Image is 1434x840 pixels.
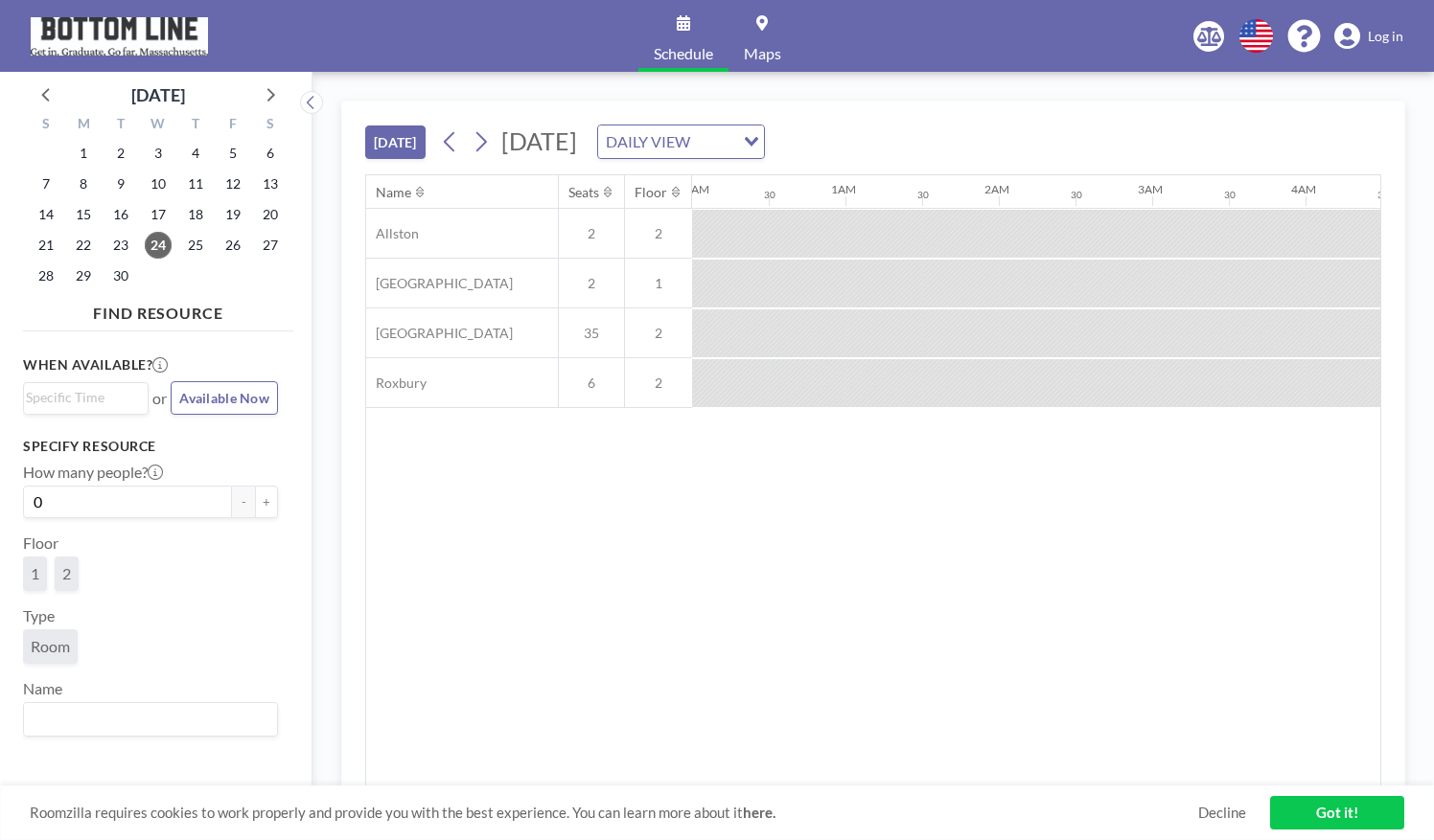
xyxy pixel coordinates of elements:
[182,140,209,167] span: Thursday, September 4, 2025
[696,129,732,154] input: Search for option
[366,275,513,292] span: [GEOGRAPHIC_DATA]
[598,125,764,158] div: Search for option
[257,140,284,167] span: Saturday, September 6, 2025
[182,201,209,228] span: Thursday, September 18, 2025
[62,564,71,583] span: 2
[214,113,251,138] div: F
[220,201,246,228] span: Friday, September 19, 2025
[171,381,278,415] button: Available Now
[366,325,513,342] span: [GEOGRAPHIC_DATA]
[257,170,284,197] span: Saturday, September 13, 2025
[31,637,70,656] span: Room
[1071,189,1082,201] div: 30
[145,201,172,228] span: Wednesday, September 17, 2025
[366,375,427,392] span: Roxbury
[107,170,134,197] span: Tuesday, September 9, 2025
[678,182,709,196] div: 12AM
[559,375,624,392] span: 6
[145,232,172,259] span: Wednesday, September 24, 2025
[31,17,208,56] img: organization-logo
[1198,804,1246,822] a: Decline
[365,125,426,159] button: [DATE]
[24,703,277,736] div: Search for option
[31,564,39,583] span: 1
[366,225,419,242] span: Allston
[220,170,246,197] span: Friday, September 12, 2025
[28,113,65,138] div: S
[179,390,269,406] span: Available Now
[152,389,167,408] span: or
[103,113,140,138] div: T
[70,140,97,167] span: Monday, September 1, 2025
[559,225,624,242] span: 2
[1368,28,1403,45] span: Log in
[625,275,692,292] span: 1
[1334,23,1403,50] a: Log in
[182,232,209,259] span: Thursday, September 25, 2025
[145,170,172,197] span: Wednesday, September 10, 2025
[559,325,624,342] span: 35
[107,232,134,259] span: Tuesday, September 23, 2025
[501,126,577,155] span: [DATE]
[917,189,929,201] div: 30
[26,707,266,732] input: Search for option
[107,201,134,228] span: Tuesday, September 16, 2025
[33,201,59,228] span: Sunday, September 14, 2025
[654,46,713,61] span: Schedule
[255,486,278,518] button: +
[24,383,148,412] div: Search for option
[743,804,775,821] a: here.
[232,486,255,518] button: -
[625,375,692,392] span: 2
[182,170,209,197] span: Thursday, September 11, 2025
[1291,182,1316,196] div: 4AM
[70,170,97,197] span: Monday, September 8, 2025
[23,296,293,323] h4: FIND RESOURCE
[145,140,172,167] span: Wednesday, September 3, 2025
[764,189,775,201] div: 30
[257,232,284,259] span: Saturday, September 27, 2025
[33,262,59,289] span: Sunday, September 28, 2025
[65,113,103,138] div: M
[23,606,55,625] label: Type
[140,113,177,138] div: W
[1377,189,1389,201] div: 30
[257,201,284,228] span: Saturday, September 20, 2025
[33,170,59,197] span: Sunday, September 7, 2025
[23,679,62,698] label: Name
[176,113,214,138] div: T
[70,262,97,289] span: Monday, September 29, 2025
[635,184,667,201] div: Floor
[559,275,624,292] span: 2
[744,46,781,61] span: Maps
[131,81,185,108] div: [DATE]
[220,232,246,259] span: Friday, September 26, 2025
[220,140,246,167] span: Friday, September 5, 2025
[33,232,59,259] span: Sunday, September 21, 2025
[30,804,1198,822] span: Roomzilla requires cookies to work properly and provide you with the best experience. You can lea...
[984,182,1009,196] div: 2AM
[107,140,134,167] span: Tuesday, September 2, 2025
[568,184,599,201] div: Seats
[1270,796,1404,829] a: Got it!
[23,463,163,482] label: How many people?
[107,262,134,289] span: Tuesday, September 30, 2025
[23,534,58,553] label: Floor
[376,184,411,201] div: Name
[70,232,97,259] span: Monday, September 22, 2025
[625,225,692,242] span: 2
[70,201,97,228] span: Monday, September 15, 2025
[26,387,137,408] input: Search for option
[1224,189,1236,201] div: 30
[251,113,289,138] div: S
[1138,182,1163,196] div: 3AM
[602,129,694,154] span: DAILY VIEW
[23,438,278,455] h3: Specify resource
[625,325,692,342] span: 2
[831,182,856,196] div: 1AM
